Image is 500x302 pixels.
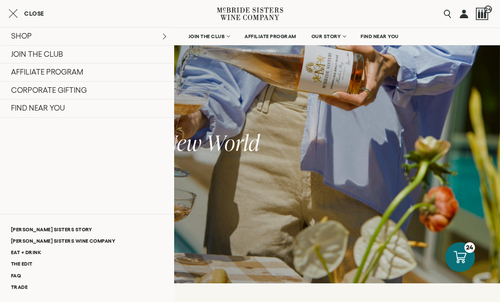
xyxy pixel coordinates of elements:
span: 24 [484,6,492,13]
span: World [206,128,260,157]
div: 24 [464,242,475,253]
span: JOIN THE CLUB [189,33,225,39]
a: FIND NEAR YOU [355,28,404,45]
span: AFFILIATE PROGRAM [244,33,296,39]
button: Close cart [8,8,44,19]
a: JOIN THE CLUB [183,28,235,45]
h6: [PERSON_NAME] Sisters Wine Company [51,116,449,122]
span: New [164,128,202,157]
a: OUR STORY [306,28,351,45]
span: OUR STORY [311,33,341,39]
span: FIND NEAR YOU [361,33,399,39]
span: Close [24,11,44,17]
a: AFFILIATE PROGRAM [239,28,302,45]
